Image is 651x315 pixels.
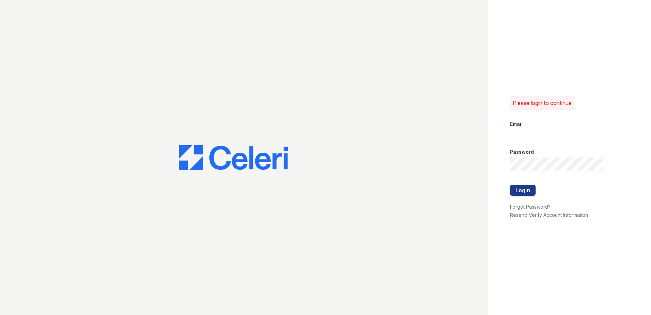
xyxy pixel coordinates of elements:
img: CE_Logo_Blue-a8612792a0a2168367f1c8372b55b34899dd931a85d93a1a3d3e32e68fde9ad4.png [179,145,288,170]
label: Password [510,149,534,155]
button: Login [510,185,536,196]
a: Forgot Password? [510,204,551,210]
p: Please login to continue [513,99,572,107]
a: Resend Verify Account Information [510,212,588,218]
label: Email [510,121,523,127]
